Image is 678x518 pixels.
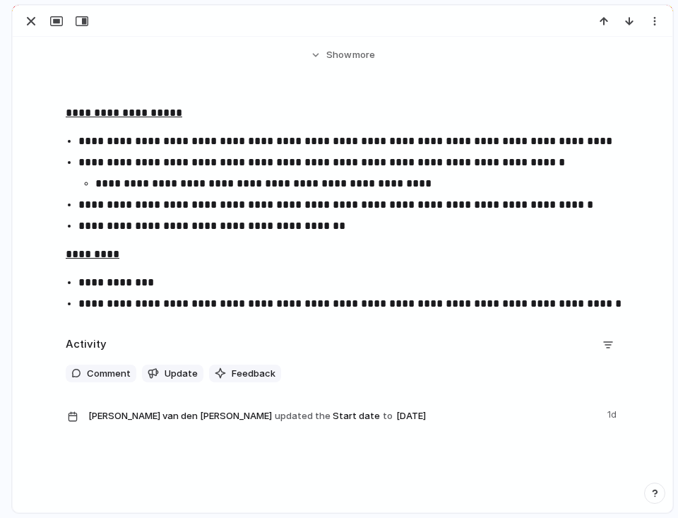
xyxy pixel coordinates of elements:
span: Comment [87,367,131,381]
span: [DATE] [393,408,430,425]
button: Comment [66,365,136,383]
button: Update [142,365,203,383]
span: updated the [275,409,331,423]
span: Start date [88,405,599,426]
span: [PERSON_NAME] van den [PERSON_NAME] [88,409,272,423]
button: Showmore [66,42,619,68]
span: to [383,409,393,423]
span: 1d [607,405,619,422]
span: Show [326,48,352,62]
span: more [352,48,375,62]
h2: Activity [66,336,107,353]
span: Feedback [232,367,275,381]
span: Update [165,367,198,381]
button: Feedback [209,365,281,383]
